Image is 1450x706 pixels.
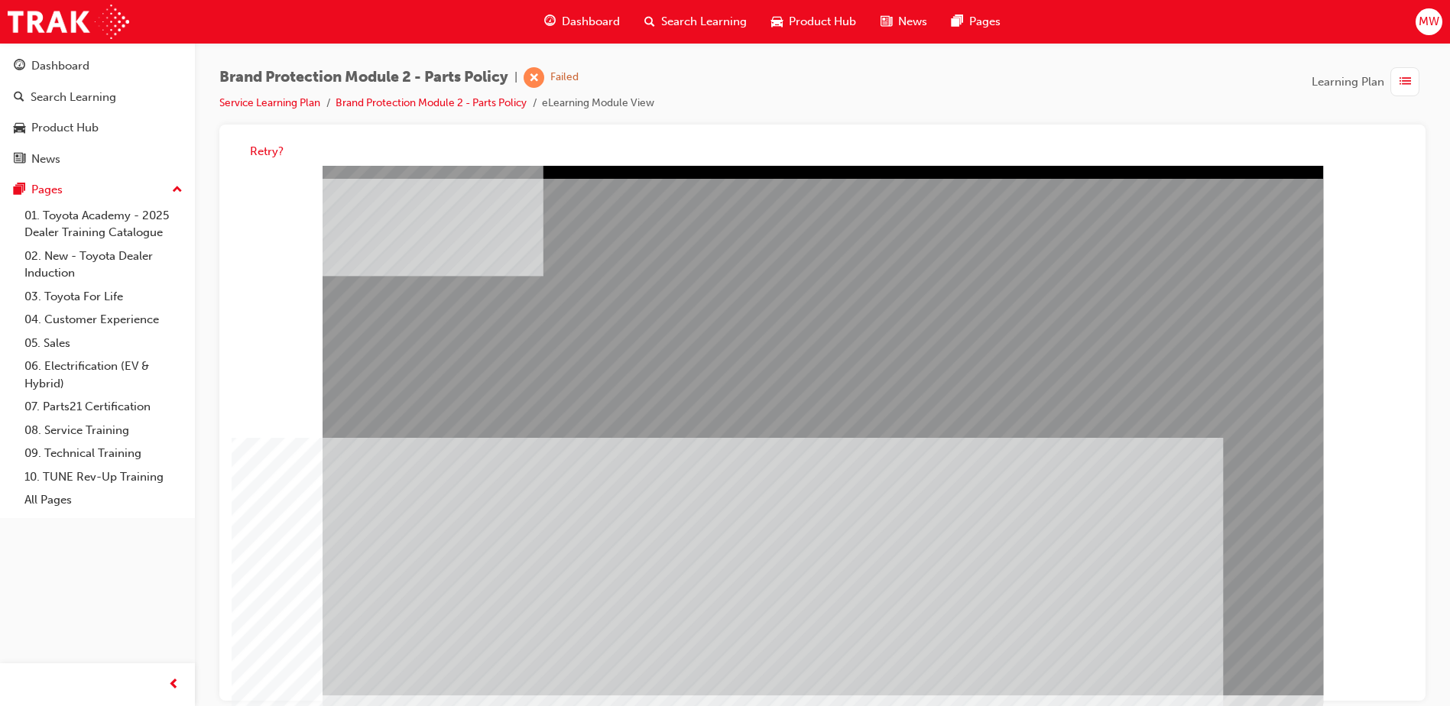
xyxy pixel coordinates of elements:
[18,245,189,285] a: 02. New - Toyota Dealer Induction
[759,6,868,37] a: car-iconProduct Hub
[18,465,189,489] a: 10. TUNE Rev-Up Training
[514,69,517,86] span: |
[6,145,189,173] a: News
[14,153,25,167] span: news-icon
[168,675,180,695] span: prev-icon
[661,13,747,31] span: Search Learning
[336,96,527,109] a: Brand Protection Module 2 - Parts Policy
[18,419,189,442] a: 08. Service Training
[31,57,89,75] div: Dashboard
[18,285,189,309] a: 03. Toyota For Life
[532,6,632,37] a: guage-iconDashboard
[8,5,129,39] img: Trak
[219,69,508,86] span: Brand Protection Module 2 - Parts Policy
[14,60,25,73] span: guage-icon
[542,95,654,112] li: eLearning Module View
[771,12,783,31] span: car-icon
[14,121,25,135] span: car-icon
[31,151,60,168] div: News
[562,13,620,31] span: Dashboard
[6,52,189,80] a: Dashboard
[898,13,927,31] span: News
[6,83,189,112] a: Search Learning
[31,181,63,199] div: Pages
[550,70,579,85] div: Failed
[219,96,320,109] a: Service Learning Plan
[14,183,25,197] span: pages-icon
[250,143,284,160] button: Retry?
[6,176,189,204] button: Pages
[952,12,963,31] span: pages-icon
[1312,67,1426,96] button: Learning Plan
[18,395,189,419] a: 07. Parts21 Certification
[1416,8,1442,35] button: MW
[939,6,1013,37] a: pages-iconPages
[544,12,556,31] span: guage-icon
[632,6,759,37] a: search-iconSearch Learning
[18,355,189,395] a: 06. Electrification (EV & Hybrid)
[524,67,544,88] span: learningRecordVerb_FAIL-icon
[172,180,183,200] span: up-icon
[18,332,189,355] a: 05. Sales
[868,6,939,37] a: news-iconNews
[18,204,189,245] a: 01. Toyota Academy - 2025 Dealer Training Catalogue
[1400,73,1411,92] span: list-icon
[969,13,1001,31] span: Pages
[644,12,655,31] span: search-icon
[18,308,189,332] a: 04. Customer Experience
[31,119,99,137] div: Product Hub
[789,13,856,31] span: Product Hub
[14,91,24,105] span: search-icon
[1312,73,1384,91] span: Learning Plan
[6,114,189,142] a: Product Hub
[31,89,116,106] div: Search Learning
[6,49,189,176] button: DashboardSearch LearningProduct HubNews
[18,488,189,512] a: All Pages
[18,442,189,465] a: 09. Technical Training
[1419,13,1439,31] span: MW
[881,12,892,31] span: news-icon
